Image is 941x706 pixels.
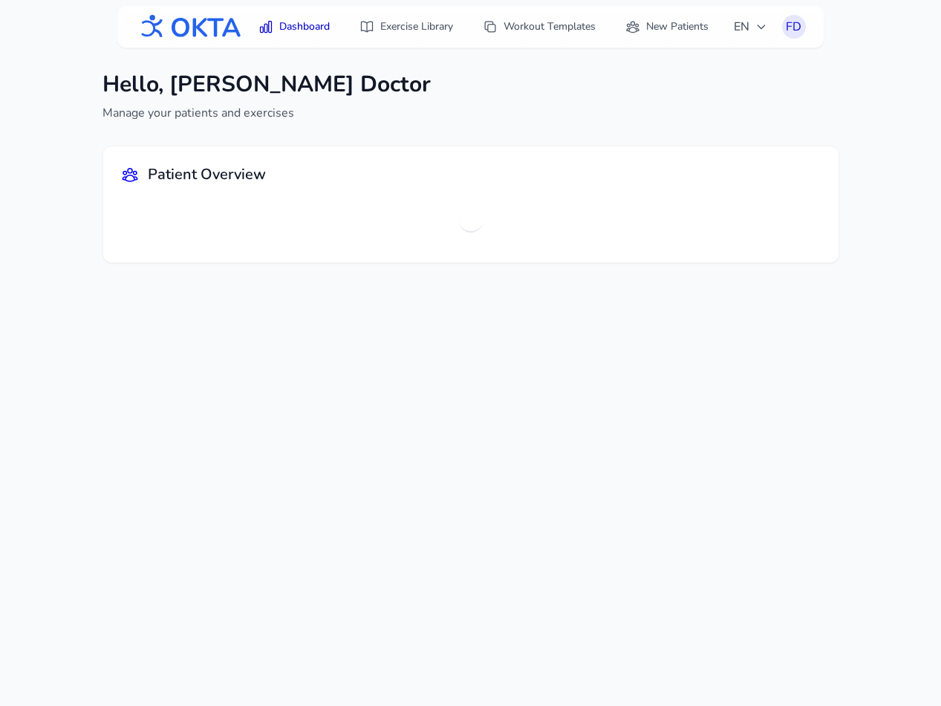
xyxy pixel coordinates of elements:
[734,18,767,36] span: EN
[102,104,431,122] p: Manage your patients and exercises
[351,13,462,40] a: Exercise Library
[616,13,717,40] a: New Patients
[250,13,339,40] a: Dashboard
[474,13,605,40] a: Workout Templates
[148,164,266,185] h2: Patient Overview
[782,15,806,39] button: FD
[102,71,431,98] h1: Hello, [PERSON_NAME] Doctor
[725,12,776,42] button: EN
[135,7,242,46] img: OKTA logo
